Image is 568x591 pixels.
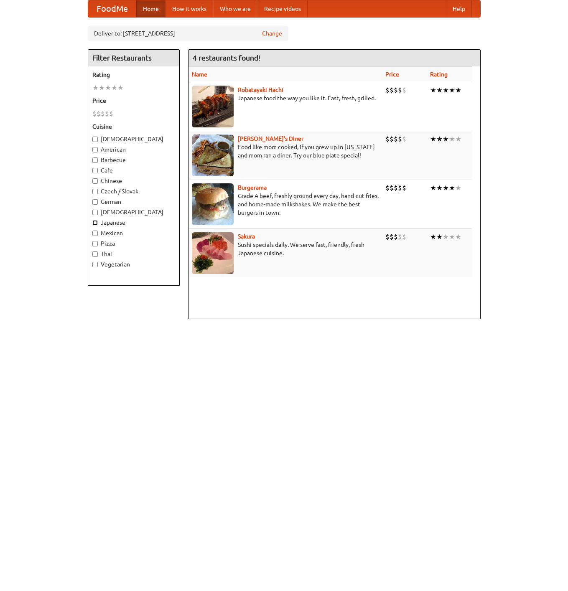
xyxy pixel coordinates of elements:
a: Rating [430,71,448,78]
a: Sakura [238,233,255,240]
input: Mexican [92,231,98,236]
input: Czech / Slovak [92,189,98,194]
li: $ [390,183,394,193]
li: ★ [92,83,99,92]
li: $ [394,86,398,95]
li: ★ [436,232,443,241]
label: Mexican [92,229,175,237]
li: ★ [449,232,455,241]
li: ★ [449,183,455,193]
input: Thai [92,251,98,257]
li: $ [394,183,398,193]
li: $ [390,134,394,144]
li: $ [402,232,406,241]
li: $ [402,134,406,144]
li: ★ [117,83,124,92]
input: German [92,199,98,205]
li: $ [398,86,402,95]
a: Name [192,71,207,78]
p: Food like mom cooked, if you grew up in [US_STATE] and mom ran a diner. Try our blue plate special! [192,143,379,160]
li: ★ [430,232,436,241]
li: $ [92,109,97,118]
li: ★ [105,83,111,92]
h5: Rating [92,71,175,79]
input: American [92,147,98,152]
ng-pluralize: 4 restaurants found! [193,54,260,62]
input: [DEMOGRAPHIC_DATA] [92,210,98,215]
img: robatayaki.jpg [192,86,234,127]
a: FoodMe [88,0,136,17]
label: Thai [92,250,175,258]
h4: Filter Restaurants [88,50,179,66]
label: Barbecue [92,156,175,164]
li: $ [390,232,394,241]
li: $ [398,232,402,241]
a: Recipe videos [257,0,308,17]
label: [DEMOGRAPHIC_DATA] [92,208,175,216]
li: ★ [455,183,461,193]
a: Who we are [213,0,257,17]
li: ★ [436,134,443,144]
li: ★ [455,134,461,144]
img: sakura.jpg [192,232,234,274]
li: $ [101,109,105,118]
a: Help [446,0,472,17]
input: Barbecue [92,157,98,163]
label: Vegetarian [92,260,175,269]
li: ★ [443,232,449,241]
a: Change [262,29,282,38]
input: Chinese [92,178,98,184]
a: Robatayaki Hachi [238,86,283,93]
a: Burgerama [238,184,267,191]
li: $ [402,183,406,193]
li: $ [385,232,390,241]
li: ★ [430,134,436,144]
li: $ [385,183,390,193]
li: ★ [449,86,455,95]
li: $ [109,109,113,118]
input: Pizza [92,241,98,246]
li: ★ [430,183,436,193]
li: ★ [111,83,117,92]
label: Pizza [92,239,175,248]
li: $ [402,86,406,95]
label: Chinese [92,177,175,185]
img: burgerama.jpg [192,183,234,225]
li: $ [385,134,390,144]
li: ★ [443,86,449,95]
li: $ [398,183,402,193]
input: Vegetarian [92,262,98,267]
li: ★ [443,183,449,193]
li: ★ [430,86,436,95]
li: ★ [99,83,105,92]
li: ★ [455,232,461,241]
li: $ [97,109,101,118]
a: How it works [166,0,213,17]
label: German [92,198,175,206]
a: [PERSON_NAME]'s Diner [238,135,303,142]
input: Cafe [92,168,98,173]
input: [DEMOGRAPHIC_DATA] [92,137,98,142]
li: ★ [436,183,443,193]
label: American [92,145,175,154]
li: $ [398,134,402,144]
p: Grade A beef, freshly ground every day, hand-cut fries, and home-made milkshakes. We make the bes... [192,192,379,217]
li: $ [394,232,398,241]
p: Japanese food the way you like it. Fast, fresh, grilled. [192,94,379,102]
div: Deliver to: [STREET_ADDRESS] [88,26,288,41]
input: Japanese [92,220,98,226]
img: sallys.jpg [192,134,234,176]
a: Price [385,71,399,78]
label: [DEMOGRAPHIC_DATA] [92,135,175,143]
li: $ [394,134,398,144]
li: ★ [443,134,449,144]
label: Czech / Slovak [92,187,175,195]
h5: Cuisine [92,122,175,131]
li: ★ [449,134,455,144]
a: Home [136,0,166,17]
li: ★ [436,86,443,95]
p: Sushi specials daily. We serve fast, friendly, fresh Japanese cuisine. [192,241,379,257]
